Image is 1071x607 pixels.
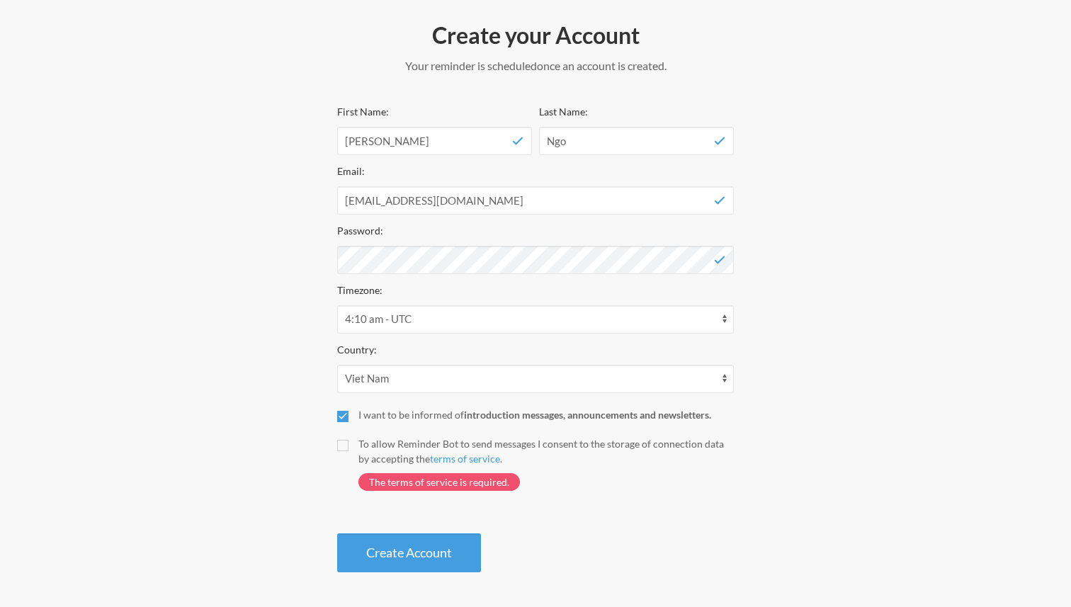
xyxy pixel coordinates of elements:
div: To allow Reminder Bot to send messages I consent to the storage of connection data by accepting t... [358,436,734,466]
span: The terms of service is required. [358,473,520,491]
label: Country: [337,344,377,356]
label: Password: [337,225,383,237]
label: Timezone: [337,284,382,296]
label: Last Name: [539,106,588,118]
input: I want to be informed ofintroduction messages, announcements and newsletters. [337,411,348,422]
h2: Create your Account [337,21,734,50]
strong: introduction messages, announcements and newsletters. [464,409,711,421]
p: Your reminder is scheduled once an account is created. [337,57,734,74]
label: First Name: [337,106,389,118]
div: I want to be informed of [358,407,734,422]
label: Email: [337,165,365,177]
a: terms of service [430,453,500,465]
button: Create Account [337,533,481,572]
input: To allow Reminder Bot to send messages I consent to the storage of connection data by accepting t... [337,440,348,451]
